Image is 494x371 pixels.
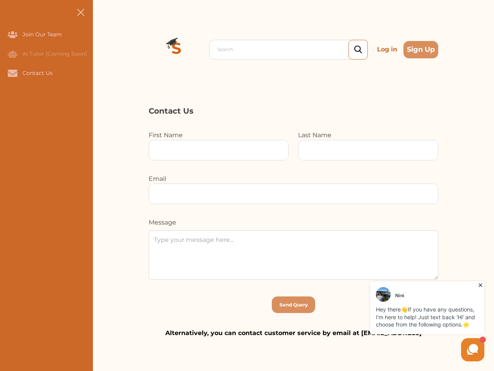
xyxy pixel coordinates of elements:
[368,279,486,363] iframe: HelpCrunch
[149,131,183,139] label: First Name
[149,328,438,338] p: Alternatively, you can contact customer service by email at [EMAIL_ADDRESS]
[149,105,438,117] p: Contact Us
[403,41,438,58] button: Sign Up
[149,22,204,77] img: Logo
[149,175,166,182] label: Email
[374,42,400,57] p: Log in
[280,301,308,308] p: Send Query
[149,219,176,226] label: Message
[272,296,315,313] button: [object Object]
[298,131,331,139] label: Last Name
[354,46,362,54] img: search_icon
